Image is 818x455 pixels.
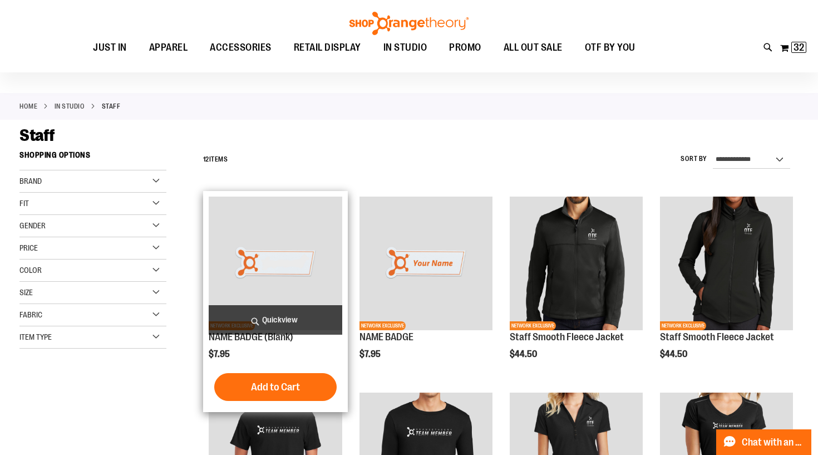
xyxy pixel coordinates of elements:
button: Add to Cart [214,373,337,401]
div: product [203,191,347,412]
span: Fit [19,199,29,208]
a: NAME BADGE [359,331,413,343]
span: $7.95 [209,349,231,359]
img: Shop Orangetheory [348,12,470,35]
span: Color [19,266,42,275]
div: product [354,191,498,388]
span: Add to Cart [251,381,300,393]
a: Staff Smooth Fleece Jacket [660,331,774,343]
img: Product image for Smooth Fleece Jacket [660,197,793,330]
span: PROMO [449,35,481,60]
span: Staff [19,126,55,145]
a: Product image for NAME BADGENETWORK EXCLUSIVE [359,197,492,331]
label: Sort By [681,154,707,164]
span: Fabric [19,310,42,319]
img: Product image for NAME BADGE [359,197,492,330]
span: Brand [19,177,42,185]
a: Quickview [209,305,342,335]
span: Chat with an Expert [742,437,805,448]
span: Item Type [19,332,52,341]
strong: Staff [102,101,121,111]
span: ACCESSORIES [210,35,272,60]
span: $44.50 [660,349,689,359]
a: Product image for Smooth Fleece JacketNETWORK EXCLUSIVE [660,197,793,331]
span: IN STUDIO [383,35,427,60]
span: NETWORK EXCLUSIVE [510,321,556,330]
span: NETWORK EXCLUSIVE [660,321,706,330]
span: 12 [203,155,209,163]
span: APPAREL [149,35,188,60]
span: Price [19,243,38,252]
div: product [504,191,648,388]
a: IN STUDIO [55,101,85,111]
span: $7.95 [359,349,382,359]
div: product [654,191,799,388]
h2: Items [203,151,228,168]
a: Product image for Smooth Fleece JacketNETWORK EXCLUSIVE [510,197,643,331]
a: Home [19,101,37,111]
span: $44.50 [510,349,539,359]
a: Staff Smooth Fleece Jacket [510,331,624,343]
span: JUST IN [93,35,127,60]
button: Chat with an Expert [716,429,812,455]
a: NAME BADGE (Blank) [209,331,293,343]
span: 32 [794,42,804,53]
span: OTF BY YOU [585,35,635,60]
span: Size [19,288,33,297]
span: NETWORK EXCLUSIVE [359,321,406,330]
a: NAME BADGE (Blank)NETWORK EXCLUSIVE [209,197,342,331]
strong: Shopping Options [19,145,166,170]
span: ALL OUT SALE [504,35,563,60]
span: RETAIL DISPLAY [294,35,361,60]
img: NAME BADGE (Blank) [209,197,342,330]
img: Product image for Smooth Fleece Jacket [510,197,643,330]
span: Gender [19,221,46,230]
